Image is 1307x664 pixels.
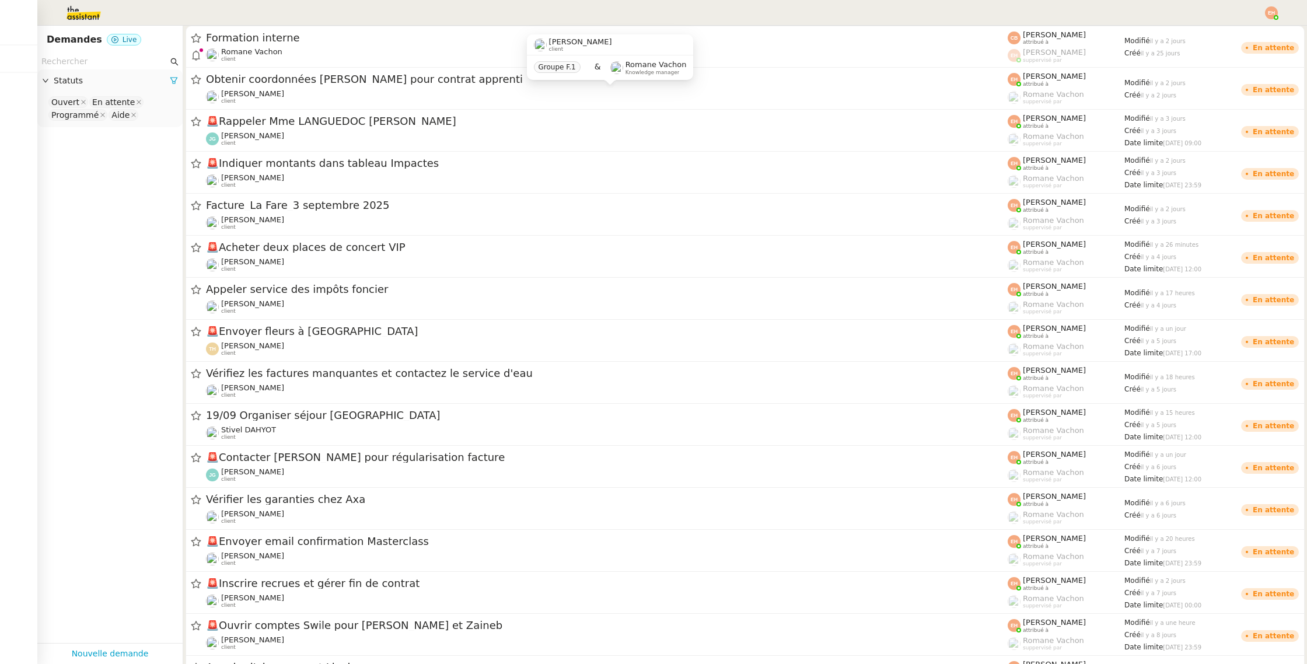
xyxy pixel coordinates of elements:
span: Modifié [1124,373,1150,381]
span: il y a 3 jours [1150,116,1186,122]
div: Ouvert [51,97,79,107]
span: attribué à [1023,459,1049,466]
span: suppervisé par [1023,393,1062,399]
span: [PERSON_NAME] [1023,282,1086,291]
span: [DATE] 12:00 [1163,266,1201,272]
app-user-label: suppervisé par [1008,468,1124,483]
span: 🚨 [206,577,219,589]
img: users%2F0v3yA2ZOZBYwPN7V38GNVTYjOQj1%2Favatar%2Fa58eb41e-cbb7-4128-9131-87038ae72dcb [206,511,219,523]
span: attribué à [1023,81,1049,88]
span: Créé [1124,421,1141,429]
span: Romane Vachon [1023,90,1084,99]
img: svg [1008,199,1021,212]
span: attribué à [1023,627,1049,634]
span: il y a 6 jours [1141,464,1176,470]
img: users%2F0v3yA2ZOZBYwPN7V38GNVTYjOQj1%2Favatar%2Fa58eb41e-cbb7-4128-9131-87038ae72dcb [206,90,219,103]
span: Modifié [1124,618,1150,627]
span: [PERSON_NAME] [1023,408,1086,417]
span: [PERSON_NAME] [1023,534,1086,543]
app-user-label: suppervisé par [1008,258,1124,273]
img: users%2Ff7AvM1H5WROKDkFYQNHz8zv46LV2%2Favatar%2Ffa026806-15e4-4312-a94b-3cc825a940eb [206,385,219,397]
app-user-label: suppervisé par [1008,174,1124,189]
span: il y a 2 jours [1150,206,1186,212]
span: il y a une heure [1150,620,1196,626]
app-user-label: suppervisé par [1008,426,1124,441]
img: users%2FyQfMwtYgTqhRP2YHWHmG2s2LYaD3%2Favatar%2Fprofile-pic.png [1008,91,1021,104]
span: Créé [1124,337,1141,345]
img: svg [1008,367,1021,380]
span: attribué à [1023,123,1049,130]
span: client [221,350,236,357]
app-user-label: attribué à [1008,408,1124,423]
span: attribué à [1023,39,1049,46]
span: [PERSON_NAME] [1023,156,1086,165]
app-user-label: suppervisé par [1008,510,1124,525]
img: svg [1008,577,1021,590]
app-user-label: suppervisé par [1008,48,1124,63]
span: Acheter deux places de concert VIP [206,242,1008,253]
span: [PERSON_NAME] [1023,492,1086,501]
input: Rechercher [41,55,168,68]
span: Date limite [1124,181,1163,189]
app-user-detailed-label: client [206,467,1008,483]
span: il y a 20 heures [1150,536,1195,542]
span: Appeler service des impôts foncier [206,284,1008,295]
span: Obtenir coordonnées [PERSON_NAME] pour contrat apprenti [206,74,1008,85]
span: attribué à [1023,207,1049,214]
span: client [221,140,236,146]
span: suppervisé par [1023,141,1062,147]
span: Modifié [1124,289,1150,297]
app-user-detailed-label: client [206,425,1008,441]
div: En attente [1253,590,1294,597]
span: il y a 4 jours [1141,254,1176,260]
app-user-label: attribué à [1008,324,1124,339]
span: Romane Vachon [1023,174,1084,183]
span: Stivel DAHYOT [221,425,276,434]
span: il y a 6 jours [1141,512,1176,519]
span: il y a 7 jours [1141,590,1176,596]
span: suppervisé par [1023,603,1062,609]
img: svg [206,343,219,355]
div: En attente [1253,380,1294,387]
img: svg [1008,619,1021,632]
span: Modifié [1124,114,1150,123]
span: Rappeler Mme LANGUEDOC [PERSON_NAME] [206,116,1008,127]
span: il y a 5 jours [1141,338,1176,344]
span: Créé [1124,169,1141,177]
span: Romane Vachon [1023,552,1084,561]
app-user-detailed-label: client [206,383,1008,399]
span: il y a un jour [1150,326,1186,332]
span: Modifié [1124,156,1150,165]
img: users%2FyQfMwtYgTqhRP2YHWHmG2s2LYaD3%2Favatar%2Fprofile-pic.png [610,61,623,74]
span: suppervisé par [1023,99,1062,105]
img: users%2FKIcnt4T8hLMuMUUpHYCYQM06gPC2%2Favatar%2F1dbe3bdc-0f95-41bf-bf6e-fc84c6569aaf [206,427,219,439]
span: suppervisé par [1023,267,1062,273]
div: En attente [1253,632,1294,639]
span: Date limite [1124,433,1163,441]
app-user-label: attribué à [1008,492,1124,507]
div: En attente [1253,86,1294,93]
span: Créé [1124,301,1141,309]
span: il y a 3 jours [1141,170,1176,176]
div: En attente [1253,422,1294,429]
span: il y a 17 heures [1150,290,1195,296]
span: Créé [1124,253,1141,261]
span: il y a 5 jours [1141,422,1176,428]
img: users%2FyQfMwtYgTqhRP2YHWHmG2s2LYaD3%2Favatar%2Fprofile-pic.png [1008,301,1021,314]
span: Modifié [1124,324,1150,333]
span: client [221,602,236,609]
nz-select-item: Ouvert [48,96,88,108]
span: Formation interne [206,33,1008,43]
app-user-label: attribué à [1008,240,1124,255]
span: client [221,518,236,525]
span: client [221,98,236,104]
span: 🚨 [206,535,219,547]
span: client [221,476,236,483]
span: Créé [1124,217,1141,225]
span: client [221,224,236,230]
span: Romane Vachon [1023,216,1084,225]
span: Vérifier les garanties chez Axa [206,494,1008,505]
span: il y a un jour [1150,452,1186,458]
span: Modifié [1124,205,1150,213]
app-user-detailed-label: client [206,47,1008,62]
